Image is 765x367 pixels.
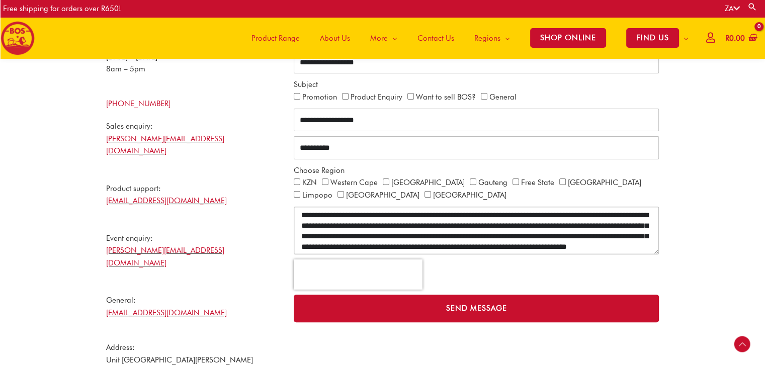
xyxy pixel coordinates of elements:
[106,246,224,267] a: [PERSON_NAME][EMAIL_ADDRESS][DOMAIN_NAME]
[520,17,616,59] a: SHOP ONLINE
[391,178,465,187] label: [GEOGRAPHIC_DATA]
[478,178,507,187] label: Gauteng
[106,99,171,108] a: [PHONE_NUMBER]
[360,17,407,59] a: More
[1,21,35,55] img: BOS logo finals-200px
[725,34,729,43] span: R
[294,78,318,91] label: Subject
[433,191,506,200] label: [GEOGRAPHIC_DATA]
[346,191,419,200] label: [GEOGRAPHIC_DATA]
[489,93,517,102] label: General
[725,34,745,43] bdi: 0.00
[416,93,476,102] label: Want to sell BOS?
[302,191,332,200] label: Limpopo
[106,308,227,317] a: [EMAIL_ADDRESS][DOMAIN_NAME]
[294,295,659,322] button: Send Message
[294,164,345,177] label: Choose Region
[106,196,227,205] a: [EMAIL_ADDRESS][DOMAIN_NAME]
[302,178,317,187] label: KZN
[446,305,507,312] span: Send Message
[294,259,422,290] iframe: reCAPTCHA
[521,178,554,187] label: Free State
[106,64,145,73] span: 8am – 5pm
[106,52,157,61] span: [DATE] – [DATE]
[106,120,284,319] p: Sales enquiry: Product support: Event enquiry: General:
[370,23,388,53] span: More
[407,17,464,59] a: Contact Us
[294,51,659,328] form: CONTACT ALL
[626,28,679,48] span: FIND US
[251,23,300,53] span: Product Range
[330,178,378,187] label: Western Cape
[320,23,350,53] span: About Us
[568,178,641,187] label: [GEOGRAPHIC_DATA]
[530,28,606,48] span: SHOP ONLINE
[302,93,337,102] label: Promotion
[747,2,757,12] a: Search button
[725,4,740,13] a: ZA
[723,27,757,50] a: View Shopping Cart, empty
[417,23,454,53] span: Contact Us
[351,93,402,102] label: Product Enquiry
[106,343,253,364] span: Address: Unit [GEOGRAPHIC_DATA][PERSON_NAME]
[464,17,520,59] a: Regions
[310,17,360,59] a: About Us
[241,17,310,59] a: Product Range
[474,23,500,53] span: Regions
[106,134,224,156] a: [PERSON_NAME][EMAIL_ADDRESS][DOMAIN_NAME]
[234,17,699,59] nav: Site Navigation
